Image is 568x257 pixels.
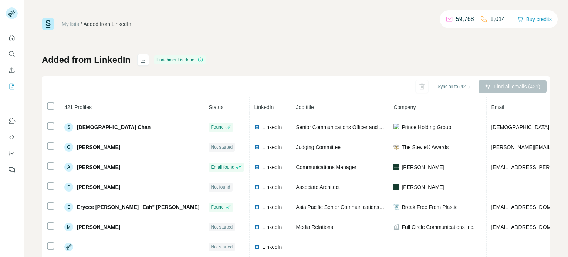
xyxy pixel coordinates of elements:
button: Sync all to (421) [432,81,475,92]
img: LinkedIn logo [254,184,260,190]
img: LinkedIn logo [254,144,260,150]
span: Full Circle Communications Inc. [402,223,474,231]
span: Company [393,104,416,110]
span: [PERSON_NAME] [402,183,444,191]
span: LinkedIn [262,183,282,191]
img: LinkedIn logo [254,204,260,210]
img: company-logo [393,124,399,131]
span: Email found [211,164,234,170]
span: [DEMOGRAPHIC_DATA] Chan [77,124,151,131]
span: Break Free From Plastic [402,203,457,211]
img: company-logo [393,204,399,210]
span: Email [491,104,504,110]
span: Not found [211,184,230,190]
img: LinkedIn logo [254,124,260,130]
button: Dashboard [6,147,18,160]
span: [PERSON_NAME] [402,163,444,171]
span: [PERSON_NAME] [77,163,120,171]
button: Search [6,47,18,61]
span: LinkedIn [262,223,282,231]
div: G [64,143,73,152]
button: Feedback [6,163,18,176]
span: Prince Holding Group [402,124,451,131]
button: Use Surfe on LinkedIn [6,114,18,128]
span: LinkedIn [262,203,282,211]
span: Asia Pacific Senior Communications Officer [296,204,396,210]
button: My lists [6,80,18,93]
span: Not started [211,224,233,230]
img: Surfe Logo [42,18,54,30]
img: company-logo [393,184,399,190]
button: Use Surfe API [6,131,18,144]
span: LinkedIn [262,124,282,131]
span: 421 Profiles [64,104,92,110]
img: LinkedIn logo [254,224,260,230]
p: 59,768 [456,15,474,24]
span: The Stevie® Awards [402,143,449,151]
img: LinkedIn logo [254,164,260,170]
div: S [64,123,73,132]
span: Found [211,204,223,210]
span: Senior Communications Officer and Executive Assistant to CCO [296,124,442,130]
span: LinkedIn [262,163,282,171]
span: [PERSON_NAME] [77,143,120,151]
span: Found [211,124,223,131]
li: / [81,20,82,28]
span: Associate Architect [296,184,339,190]
button: Quick start [6,31,18,44]
a: My lists [62,21,79,27]
span: Judging Committee [296,144,341,150]
span: [PERSON_NAME] [77,183,120,191]
img: company-logo [393,144,399,150]
span: Job title [296,104,314,110]
span: Communications Manager [296,164,356,170]
span: Not started [211,144,233,151]
div: A [64,163,73,172]
div: M [64,223,73,231]
img: company-logo [393,164,399,170]
span: LinkedIn [262,143,282,151]
span: Not started [211,244,233,250]
span: Media Relations [296,224,333,230]
span: Erycce [PERSON_NAME] "Eah" [PERSON_NAME] [77,203,199,211]
span: LinkedIn [262,243,282,251]
div: E [64,203,73,212]
button: Enrich CSV [6,64,18,77]
img: LinkedIn logo [254,244,260,250]
div: Added from LinkedIn [84,20,131,28]
span: Status [209,104,223,110]
p: 1,014 [490,15,505,24]
div: Enrichment is done [154,55,206,64]
button: Buy credits [517,14,552,24]
div: P [64,183,73,192]
span: LinkedIn [254,104,274,110]
h1: Added from LinkedIn [42,54,131,66]
span: Sync all to (421) [437,83,470,90]
span: [PERSON_NAME] [77,223,120,231]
